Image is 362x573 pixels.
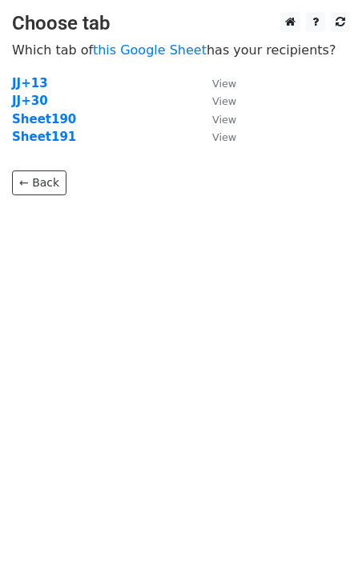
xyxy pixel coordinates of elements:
[212,78,236,90] small: View
[12,12,350,35] h3: Choose tab
[196,76,236,90] a: View
[196,94,236,108] a: View
[196,112,236,126] a: View
[12,76,48,90] a: JJ+13
[12,130,76,144] a: Sheet191
[212,95,236,107] small: View
[12,94,48,108] a: JJ+30
[212,131,236,143] small: View
[93,42,207,58] a: this Google Sheet
[12,42,350,58] p: Which tab of has your recipients?
[212,114,236,126] small: View
[12,170,66,195] a: ← Back
[12,112,76,126] a: Sheet190
[196,130,236,144] a: View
